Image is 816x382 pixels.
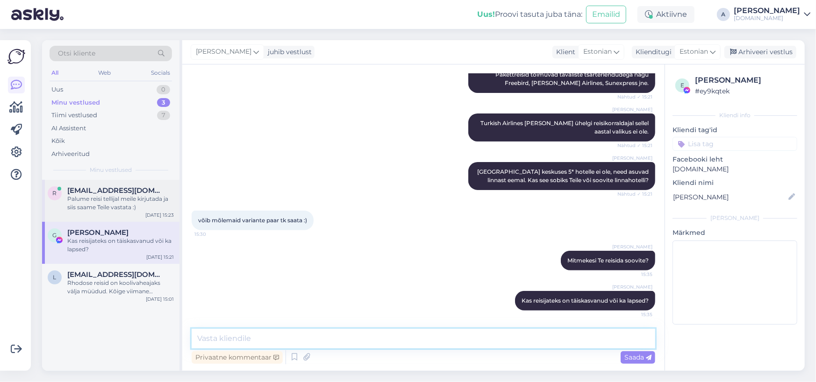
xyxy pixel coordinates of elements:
div: [DATE] 15:23 [145,212,174,219]
p: Kliendi tag'id [673,125,797,135]
b: Uus! [477,10,495,19]
span: Estonian [680,47,708,57]
span: Turkish Airlines [PERSON_NAME] ühelgi reisikorraldajal sellel aastal valikus ei ole. [480,120,650,135]
div: [DATE] 15:21 [146,254,174,261]
span: võib mõlemaid variante paar tk saata :) [198,217,307,224]
p: [DOMAIN_NAME] [673,164,797,174]
div: Klienditugi [632,47,672,57]
div: [PERSON_NAME] [673,214,797,222]
p: Märkmed [673,228,797,238]
span: G [53,232,57,239]
span: Minu vestlused [90,166,132,174]
span: Kas reisijateks on täiskasvanud või ka lapsed? [522,297,649,304]
span: Estonian [583,47,612,57]
div: Aktiivne [637,6,694,23]
span: [GEOGRAPHIC_DATA] keskuses 5* hotelle ei ole, need asuvad linnast eemal. Kas see sobiks Teile või... [477,168,650,184]
div: Tiimi vestlused [51,111,97,120]
div: Proovi tasuta juba täna: [477,9,582,20]
span: [PERSON_NAME] [612,106,652,113]
div: Klient [552,47,575,57]
div: Kas reisijateks on täiskasvanud või ka lapsed? [67,237,174,254]
div: Minu vestlused [51,98,100,107]
div: 0 [157,85,170,94]
div: Privaatne kommentaar [192,351,283,364]
div: Palume reisi tellijal meile kirjutada ja siis saame Teile vastata :) [67,195,174,212]
span: Otsi kliente [58,49,95,58]
span: Nähtud ✓ 15:21 [617,191,652,198]
span: l [53,274,57,281]
span: [PERSON_NAME] [612,155,652,162]
span: 15:30 [194,231,229,238]
span: Nähtud ✓ 15:21 [617,142,652,149]
div: Socials [149,67,172,79]
p: Kliendi nimi [673,178,797,188]
div: Arhiveeritud [51,149,90,159]
div: 7 [157,111,170,120]
div: 3 [157,98,170,107]
span: [PERSON_NAME] [612,283,652,290]
div: Kõik [51,136,65,146]
span: Gerda Saarna [67,228,129,237]
div: Rhodose reisid on koolivaheajaks välja müüdud. Kõige viimane väljumine, kuhu on veel kohti, on 13... [67,279,174,296]
span: 15:35 [617,311,652,318]
div: All [50,67,60,79]
div: juhib vestlust [264,47,312,57]
div: [PERSON_NAME] [695,75,795,86]
span: e [680,82,684,89]
div: Uus [51,85,63,94]
div: Arhiveeri vestlus [724,46,796,58]
div: # ey9kqtek [695,86,795,96]
span: [PERSON_NAME] [196,47,251,57]
div: AI Assistent [51,124,86,133]
span: r [53,190,57,197]
input: Lisa tag [673,137,797,151]
span: Saada [624,353,651,361]
span: [PERSON_NAME] [612,243,652,250]
button: Emailid [586,6,626,23]
p: Facebooki leht [673,155,797,164]
input: Lisa nimi [673,192,787,202]
a: [PERSON_NAME][DOMAIN_NAME] [734,7,810,22]
img: Askly Logo [7,48,25,65]
span: Nähtud ✓ 15:21 [617,93,652,100]
div: [DATE] 15:01 [146,296,174,303]
span: Mitmekesi Te reisida soovite? [567,257,649,264]
span: rainerjoosep@gmail.com [67,186,165,195]
div: [DOMAIN_NAME] [734,14,800,22]
span: laurakuusemets@hotmail.com [67,270,165,279]
span: 15:35 [617,271,652,278]
div: [PERSON_NAME] [734,7,800,14]
div: A [717,8,730,21]
div: Kliendi info [673,111,797,120]
div: Web [97,67,113,79]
